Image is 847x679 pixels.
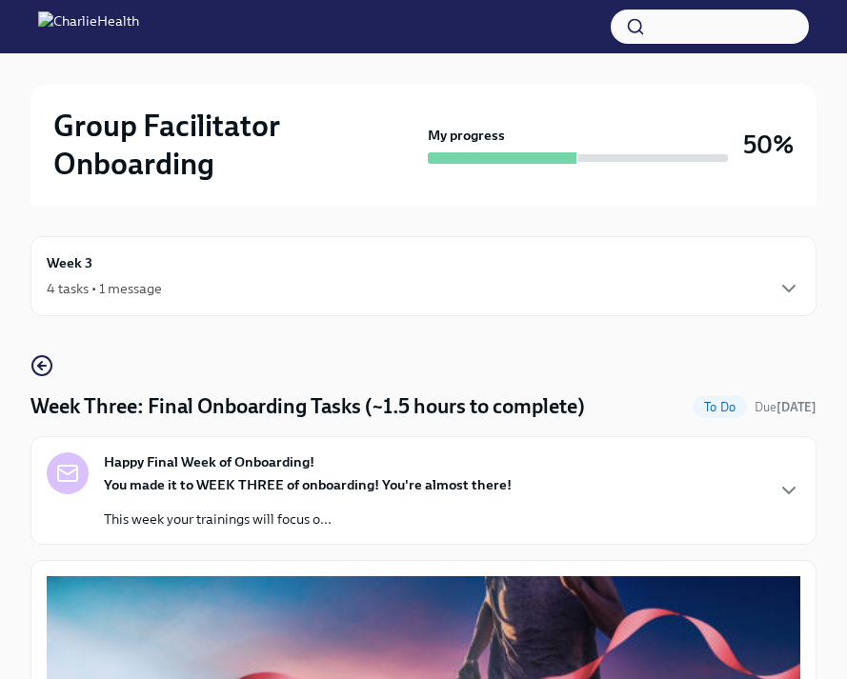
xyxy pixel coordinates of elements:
[104,509,512,529] p: This week your trainings will focus o...
[104,452,314,471] strong: Happy Final Week of Onboarding!
[776,400,817,414] strong: [DATE]
[47,279,162,298] div: 4 tasks • 1 message
[693,400,747,414] span: To Do
[104,476,512,493] strong: You made it to WEEK THREE of onboarding! You're almost there!
[30,392,585,421] h4: Week Three: Final Onboarding Tasks (~1.5 hours to complete)
[53,107,420,183] h2: Group Facilitator Onboarding
[743,128,794,162] h3: 50%
[38,11,139,42] img: CharlieHealth
[428,126,505,145] strong: My progress
[47,252,92,273] h6: Week 3
[755,400,817,414] span: Due
[755,398,817,416] span: October 4th, 2025 10:00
